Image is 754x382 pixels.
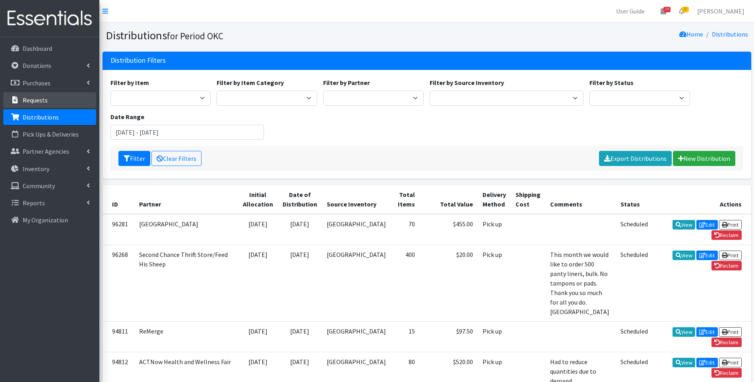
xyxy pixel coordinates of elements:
[616,245,653,321] td: Scheduled
[545,245,616,321] td: This month we would like to order 500 panty liners, bulk. No tampons or pads. Thank you so much f...
[696,251,718,260] a: Edit
[217,78,284,87] label: Filter by Item Category
[151,151,202,166] a: Clear Filters
[682,7,689,12] span: 20
[711,368,742,378] a: Reclaim
[3,143,96,159] a: Partner Agencies
[719,220,742,230] a: Print
[106,29,424,42] h1: Distributions
[478,214,511,245] td: Pick up
[696,220,718,230] a: Edit
[3,195,96,211] a: Reports
[238,214,278,245] td: [DATE]
[589,78,634,87] label: Filter by Status
[3,126,96,142] a: Pick Ups & Deliveries
[238,245,278,321] td: [DATE]
[653,185,751,214] th: Actions
[696,327,718,337] a: Edit
[134,214,238,245] td: [GEOGRAPHIC_DATA]
[478,185,511,214] th: Delivery Method
[103,214,134,245] td: 96281
[663,7,671,12] span: 24
[599,151,672,166] a: Export Distributions
[103,321,134,352] td: 94811
[23,113,59,121] p: Distributions
[278,214,322,245] td: [DATE]
[103,245,134,321] td: 96268
[322,245,391,321] td: [GEOGRAPHIC_DATA]
[238,185,278,214] th: Initial Allocation
[420,245,478,321] td: $20.00
[110,125,264,140] input: January 1, 2011 - December 31, 2011
[719,251,742,260] a: Print
[118,151,150,166] button: Filter
[616,214,653,245] td: Scheduled
[278,185,322,214] th: Date of Distribution
[23,165,49,173] p: Inventory
[610,3,651,19] a: User Guide
[712,30,748,38] a: Distributions
[673,151,735,166] a: New Distribution
[391,245,420,321] td: 400
[430,78,504,87] label: Filter by Source Inventory
[3,212,96,228] a: My Organization
[23,199,45,207] p: Reports
[654,3,673,19] a: 24
[711,261,742,270] a: Reclaim
[673,251,695,260] a: View
[3,58,96,73] a: Donations
[134,185,238,214] th: Partner
[323,78,370,87] label: Filter by Partner
[23,216,68,224] p: My Organization
[511,185,545,214] th: Shipping Cost
[23,147,69,155] p: Partner Agencies
[110,78,149,87] label: Filter by Item
[23,182,55,190] p: Community
[134,245,238,321] td: Second Chance Thrift Store/Feed His Sheep
[420,214,478,245] td: $455.00
[3,161,96,177] a: Inventory
[23,62,51,69] p: Donations
[167,30,223,42] small: for Period OKC
[711,230,742,240] a: Reclaim
[545,185,616,214] th: Comments
[420,185,478,214] th: Total Value
[278,321,322,352] td: [DATE]
[23,130,79,138] p: Pick Ups & Deliveries
[420,321,478,352] td: $97.50
[691,3,751,19] a: [PERSON_NAME]
[391,214,420,245] td: 70
[3,75,96,91] a: Purchases
[3,5,96,32] img: HumanEssentials
[391,185,420,214] th: Total Items
[478,321,511,352] td: Pick up
[3,109,96,125] a: Distributions
[3,92,96,108] a: Requests
[322,321,391,352] td: [GEOGRAPHIC_DATA]
[711,338,742,347] a: Reclaim
[322,185,391,214] th: Source Inventory
[134,321,238,352] td: ReMerge
[3,41,96,56] a: Dashboard
[103,185,134,214] th: ID
[679,30,703,38] a: Home
[23,44,52,52] p: Dashboard
[616,185,653,214] th: Status
[238,321,278,352] td: [DATE]
[696,358,718,367] a: Edit
[673,220,695,230] a: View
[23,96,48,104] p: Requests
[673,327,695,337] a: View
[110,112,144,122] label: Date Range
[23,79,50,87] p: Purchases
[673,3,691,19] a: 20
[478,245,511,321] td: Pick up
[278,245,322,321] td: [DATE]
[3,178,96,194] a: Community
[616,321,653,352] td: Scheduled
[322,214,391,245] td: [GEOGRAPHIC_DATA]
[719,358,742,367] a: Print
[391,321,420,352] td: 15
[110,56,166,65] h3: Distribution Filters
[719,327,742,337] a: Print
